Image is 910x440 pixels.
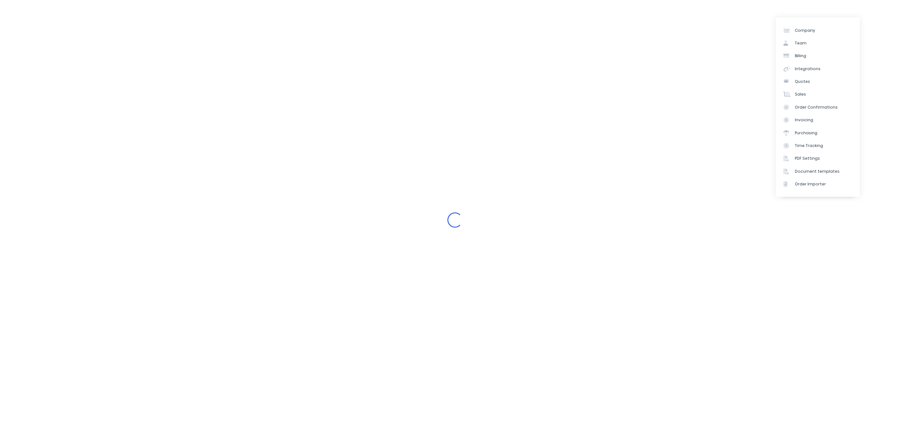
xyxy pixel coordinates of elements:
a: Purchasing [776,126,860,139]
a: Invoicing [776,114,860,126]
a: Document templates [776,165,860,178]
div: Sales [795,91,806,97]
a: Team [776,37,860,50]
div: Billing [795,53,806,59]
a: Time Tracking [776,139,860,152]
div: Team [795,40,807,46]
div: Order Confirmations [795,104,838,110]
div: Company [795,28,815,33]
div: Time Tracking [795,143,823,149]
a: Billing [776,50,860,62]
div: Integrations [795,66,821,72]
div: Purchasing [795,130,817,136]
a: Quotes [776,75,860,88]
a: Order Importer [776,178,860,190]
div: Quotes [795,79,810,84]
a: Sales [776,88,860,101]
div: Document templates [795,169,840,174]
a: Company [776,24,860,37]
a: Order Confirmations [776,101,860,114]
a: Integrations [776,63,860,75]
a: PDF Settings [776,152,860,165]
div: PDF Settings [795,156,820,161]
div: Invoicing [795,117,813,123]
div: Order Importer [795,181,826,187]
